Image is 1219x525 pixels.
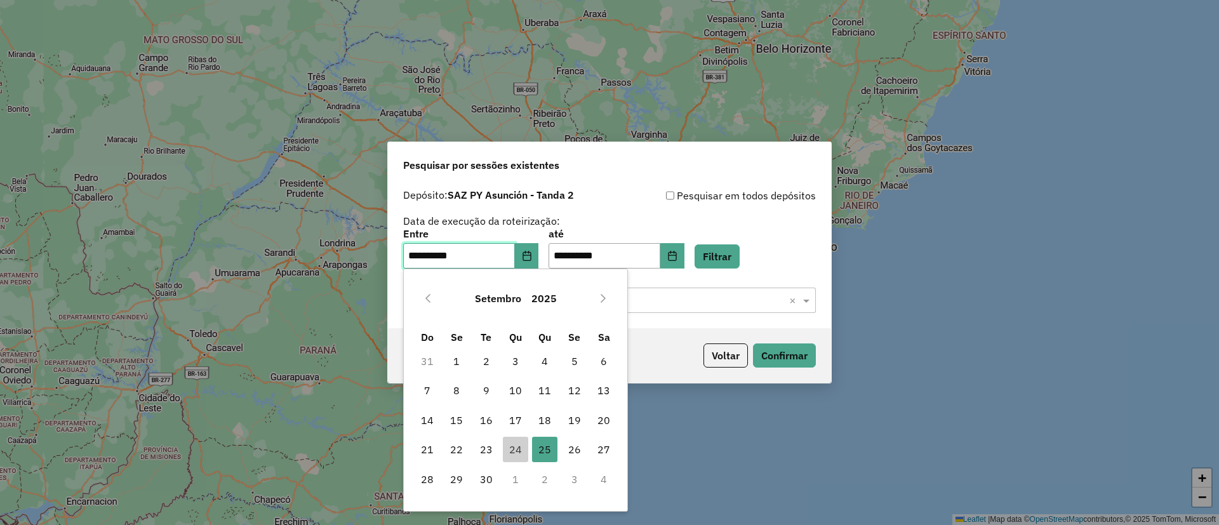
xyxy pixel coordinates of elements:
span: 5 [562,349,587,374]
td: 23 [471,435,500,464]
button: Previous Month [418,288,438,309]
td: 28 [413,464,442,493]
span: 16 [474,408,499,433]
span: 20 [591,408,616,433]
strong: SAZ PY Asunción - Tanda 2 [448,189,574,201]
span: 22 [444,437,469,462]
span: 12 [562,378,587,403]
span: 10 [503,378,528,403]
span: 21 [415,437,440,462]
span: 6 [591,349,616,374]
td: 27 [589,435,618,464]
button: Choose Date [660,243,684,269]
span: 19 [562,408,587,433]
td: 4 [530,347,559,376]
td: 21 [413,435,442,464]
td: 3 [560,464,589,493]
span: 17 [503,408,528,433]
td: 2 [471,347,500,376]
td: 15 [442,406,471,435]
td: 8 [442,376,471,405]
span: Qu [509,331,522,343]
td: 9 [471,376,500,405]
span: 27 [591,437,616,462]
td: 26 [560,435,589,464]
td: 19 [560,406,589,435]
label: até [549,226,684,241]
span: Te [481,331,491,343]
span: Sa [598,331,610,343]
span: 18 [532,408,557,433]
td: 20 [589,406,618,435]
td: 1 [501,464,530,493]
span: 15 [444,408,469,433]
td: 31 [413,347,442,376]
label: Data de execução da roteirização: [403,213,560,229]
td: 24 [501,435,530,464]
td: 1 [442,347,471,376]
td: 30 [471,464,500,493]
td: 2 [530,464,559,493]
td: 5 [560,347,589,376]
label: Entre [403,226,538,241]
td: 29 [442,464,471,493]
span: 4 [532,349,557,374]
span: 25 [532,437,557,462]
td: 10 [501,376,530,405]
button: Choose Date [515,243,539,269]
span: Do [421,331,434,343]
span: 2 [474,349,499,374]
td: 17 [501,406,530,435]
button: Filtrar [695,244,740,269]
td: 16 [471,406,500,435]
td: 6 [589,347,618,376]
td: 22 [442,435,471,464]
td: 7 [413,376,442,405]
td: 4 [589,464,618,493]
div: Pesquisar em todos depósitos [609,188,816,203]
span: 1 [444,349,469,374]
td: 11 [530,376,559,405]
span: 30 [474,467,499,492]
td: 25 [530,435,559,464]
span: 26 [562,437,587,462]
span: Clear all [789,293,800,308]
td: 18 [530,406,559,435]
span: Pesquisar por sessões existentes [403,157,559,173]
td: 3 [501,347,530,376]
button: Next Month [593,288,613,309]
span: Se [568,331,580,343]
span: 3 [503,349,528,374]
button: Voltar [703,343,748,368]
span: 11 [532,378,557,403]
span: 9 [474,378,499,403]
td: 13 [589,376,618,405]
button: Confirmar [753,343,816,368]
span: 28 [415,467,440,492]
span: 23 [474,437,499,462]
td: 14 [413,406,442,435]
span: 14 [415,408,440,433]
span: 7 [415,378,440,403]
span: Se [451,331,463,343]
span: 8 [444,378,469,403]
div: Choose Date [403,269,628,512]
span: 13 [591,378,616,403]
label: Depósito: [403,187,574,203]
span: 24 [503,437,528,462]
td: 12 [560,376,589,405]
span: 29 [444,467,469,492]
button: Choose Year [526,283,562,314]
button: Choose Month [470,283,526,314]
span: Qu [538,331,551,343]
